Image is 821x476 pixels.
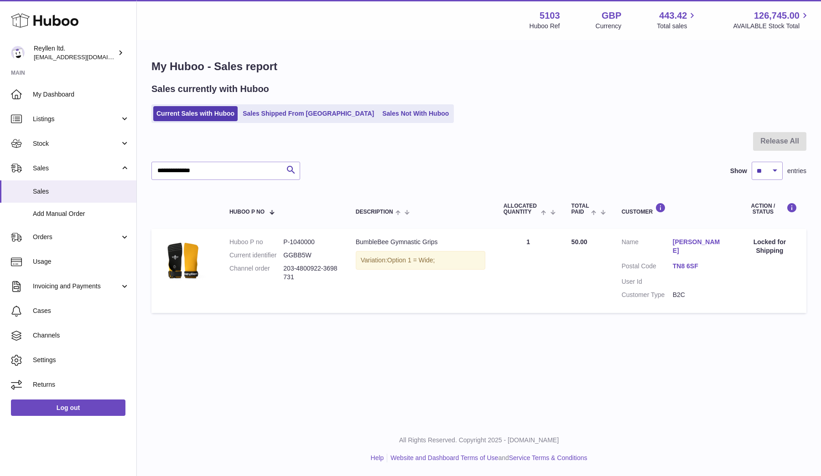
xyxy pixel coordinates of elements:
[622,238,673,257] dt: Name
[229,238,283,246] dt: Huboo P no
[622,203,724,215] div: Customer
[657,10,697,31] a: 443.42 Total sales
[622,262,673,273] dt: Postal Code
[161,238,206,283] img: BumbleBeeMain.jpg
[33,115,120,123] span: Listings
[33,331,130,340] span: Channels
[733,22,810,31] span: AVAILABLE Stock Total
[387,454,587,462] li: and
[371,454,384,461] a: Help
[153,106,238,121] a: Current Sales with Huboo
[33,257,130,266] span: Usage
[596,22,622,31] div: Currency
[229,251,283,260] dt: Current identifier
[33,90,130,99] span: My Dashboard
[33,210,130,218] span: Add Manual Order
[144,436,814,445] p: All Rights Reserved. Copyright 2025 - [DOMAIN_NAME]
[602,10,621,22] strong: GBP
[229,264,283,282] dt: Channel order
[540,10,560,22] strong: 5103
[34,44,116,61] div: Reyllen ltd.
[11,46,25,60] img: reyllen@reyllen.com
[530,22,560,31] div: Huboo Ref
[387,256,435,264] span: Option 1 = Wide;
[229,209,265,215] span: Huboo P no
[11,399,125,416] a: Log out
[33,356,130,364] span: Settings
[622,291,673,299] dt: Customer Type
[151,59,806,74] h1: My Huboo - Sales report
[572,238,587,246] span: 50.00
[494,229,562,312] td: 1
[33,187,130,196] span: Sales
[657,22,697,31] span: Total sales
[390,454,498,461] a: Website and Dashboard Terms of Use
[659,10,687,22] span: 443.42
[33,282,120,291] span: Invoicing and Payments
[673,291,724,299] dd: B2C
[33,307,130,315] span: Cases
[379,106,452,121] a: Sales Not With Huboo
[283,264,337,282] dd: 203-4800922-3698731
[283,251,337,260] dd: GGBB5W
[33,233,120,241] span: Orders
[151,83,269,95] h2: Sales currently with Huboo
[283,238,337,246] dd: P-1040000
[356,238,485,246] div: BumbleBee Gymnastic Grips
[733,10,810,31] a: 126,745.00 AVAILABLE Stock Total
[33,139,120,148] span: Stock
[34,53,134,61] span: [EMAIL_ADDRESS][DOMAIN_NAME]
[730,167,747,175] label: Show
[622,277,673,286] dt: User Id
[504,203,539,215] span: ALLOCATED Quantity
[356,209,393,215] span: Description
[673,238,724,255] a: [PERSON_NAME]
[33,164,120,173] span: Sales
[33,380,130,389] span: Returns
[787,167,806,175] span: entries
[572,203,589,215] span: Total paid
[356,251,485,270] div: Variation:
[742,238,797,255] div: Locked for Shipping
[509,454,587,461] a: Service Terms & Conditions
[742,203,797,215] div: Action / Status
[239,106,377,121] a: Sales Shipped From [GEOGRAPHIC_DATA]
[673,262,724,271] a: TN8 6SF
[754,10,800,22] span: 126,745.00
